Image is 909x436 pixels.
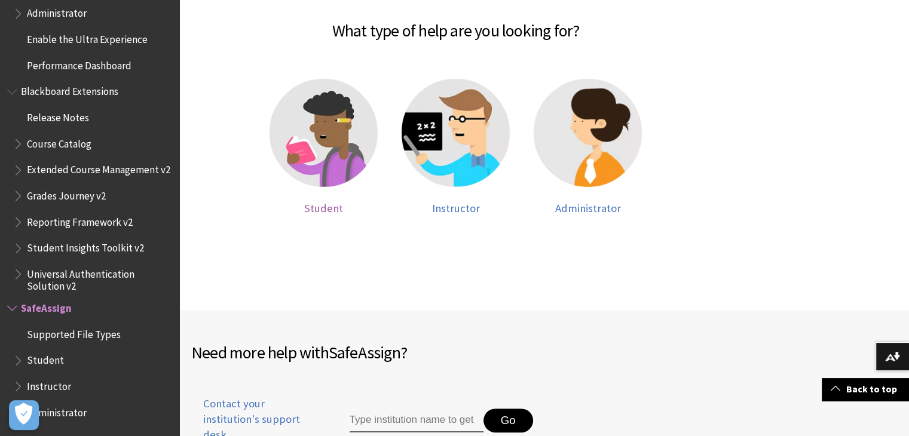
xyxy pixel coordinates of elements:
img: Instructor help [402,79,510,187]
h2: What type of help are you looking for? [191,4,720,43]
nav: Book outline for Blackboard Extensions [7,82,172,293]
span: Student [304,201,343,215]
a: Back to top [822,378,909,400]
img: Student help [270,79,378,187]
img: Administrator help [534,79,642,187]
span: Course Catalog [27,134,91,150]
span: Enable the Ultra Experience [27,29,148,45]
span: SafeAssign [21,298,72,314]
button: Open Preferences [9,400,39,430]
a: Administrator help Administrator [534,79,642,214]
span: Administrator [27,4,87,20]
nav: Book outline for Blackboard SafeAssign [7,298,172,422]
span: Grades Journey v2 [27,186,106,202]
span: Blackboard Extensions [21,82,118,98]
h2: Need more help with ? [191,340,544,365]
button: Go [483,409,533,432]
span: Instructor [432,201,480,215]
span: Student Insights Toolkit v2 [27,238,144,254]
span: SafeAssign [329,342,400,363]
span: Administrator [27,403,87,419]
span: Reporting Framework v2 [27,212,133,228]
a: Instructor help Instructor [402,79,510,214]
span: Supported File Types [27,324,121,340]
span: Extended Course Management v2 [27,160,170,176]
span: Universal Authentication Solution v2 [27,264,171,292]
span: Instructor [27,376,71,392]
span: Student [27,351,64,367]
span: Release Notes [27,108,89,124]
span: Administrator [555,201,621,215]
input: Type institution name to get support [350,409,483,432]
a: Student help Student [270,79,378,214]
span: Performance Dashboard [27,56,131,72]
